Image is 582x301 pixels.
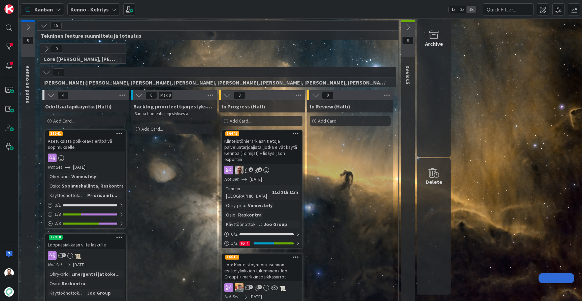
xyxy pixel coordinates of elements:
[69,270,70,278] span: :
[145,91,157,99] span: 0
[60,182,126,190] div: Sopimushallinta, Reskontra
[426,178,442,186] div: Delete
[70,270,121,278] div: Emergentti jatkoke...
[249,285,253,289] span: 1
[48,280,59,287] div: Osio
[222,254,302,281] div: 16619Joo: Kiinteistöyhtiön/asunnon esittelylinkkien tukeminen (Joo Group) + markkinapaikkasiirrot
[73,164,86,171] span: [DATE]
[34,5,53,13] span: Kanban
[59,182,60,190] span: :
[222,239,302,247] div: 1/21
[57,91,69,99] span: 4
[250,176,262,183] span: [DATE]
[160,94,171,97] div: Max 8
[4,4,14,14] img: Visit kanbanzone.com
[246,202,274,209] div: Viimeistely
[46,210,125,219] div: 1/3
[85,289,86,297] span: :
[222,131,302,164] div: 16443Kiinteistöhierarkiaan tietoja palveluntarjoajista, jotka eivät käytä Kennoa (Toimijat) + lis...
[48,262,62,268] i: Not Set
[62,253,66,257] span: 1
[60,280,87,287] div: Reskontra
[25,65,31,103] span: Kenno on paras
[55,220,61,227] span: 2 / 3
[225,255,239,260] div: 16619
[270,189,300,196] div: 11d 21h 11m
[48,182,59,190] div: Osio
[224,202,245,209] div: Ohry-prio
[48,173,69,180] div: Ohry-prio
[467,6,476,13] span: 3x
[405,65,411,84] span: Devissä
[45,130,126,228] a: 21541Asetuksista poikkeava eräpäivä sopimukselleNot Set[DATE]Ohry-prio:ViimeistelyOsio:Sopimushal...
[46,219,125,228] div: 2/3
[222,131,302,137] div: 16443
[59,280,60,287] span: :
[69,173,70,180] span: :
[46,201,125,209] div: 0/1
[235,211,236,219] span: :
[55,202,61,209] span: 0 / 1
[235,166,244,174] img: VH
[53,118,75,124] span: Add Card...
[458,6,467,13] span: 2x
[46,240,125,249] div: Loppuasiakkaan viite laskulle
[249,167,253,172] span: 2
[4,287,14,297] img: avatar
[239,241,250,246] div: 1
[222,283,302,292] div: BN
[70,6,109,13] b: Kenno - Kehitys
[85,192,86,199] span: :
[245,202,246,209] span: :
[222,130,302,248] a: 16443Kiinteistöhierarkiaan tietoja palveluntarjoajista, jotka eivät käytä Kennoa (Toimijat) + lis...
[222,260,302,281] div: Joo: Kiinteistöyhtiön/asunnon esittelylinkkien tukeminen (Joo Group) + markkinapaikkasiirrot
[235,283,244,292] img: BN
[231,240,237,247] span: 1 / 2
[41,32,390,39] span: Tekninen feature suunnittelu ja toteutus
[4,268,14,278] img: TK
[49,131,63,136] div: 21541
[48,164,62,170] i: Not Set
[51,45,62,53] span: 0
[234,91,245,99] span: 3
[43,56,117,62] span: Core (Pasi, Jussi, JaakkoHä, Jyri, Leo, MikkoK, Väinö)
[46,131,125,152] div: 21541Asetuksista poikkeava eräpäivä sopimukselle
[250,293,262,300] span: [DATE]
[46,137,125,152] div: Asetuksista poikkeava eräpäivä sopimukselle
[48,192,85,199] div: Käyttöönottokriittisyys
[224,221,261,228] div: Käyttöönottokriittisyys
[224,176,239,182] i: Not Set
[55,211,61,218] span: 1 / 3
[262,221,289,228] div: Joo Group
[46,234,125,249] div: 17918Loppuasiakkaan viite laskulle
[133,103,214,110] span: Backlog prioriteettijärjestyksessä (Halti)
[449,6,458,13] span: 1x
[258,285,262,289] span: 1
[224,185,269,200] div: Time in [GEOGRAPHIC_DATA]
[141,126,163,132] span: Add Card...
[43,79,387,86] span: Halti (Sebastian, VilleH, Riikka, Antti, MikkoV, PetriH, PetriM)
[258,167,262,172] span: 2
[425,40,443,48] div: Archive
[222,137,302,164] div: Kiinteistöhierarkiaan tietoja palveluntarjoajista, jotka eivät käytä Kennoa (Toimijat) + lisäys ....
[322,91,333,99] span: 0
[225,131,239,136] div: 16443
[86,289,112,297] div: Joo Group
[48,270,69,278] div: Ohry-prio
[222,103,265,110] span: In Progress (Halti
[318,118,339,124] span: Add Card...
[222,166,302,174] div: VH
[236,211,263,219] div: Reskontra
[269,189,270,196] span: :
[50,22,62,30] span: 15
[70,173,98,180] div: Viimeistely
[86,192,119,199] div: Priorisointi...
[46,131,125,137] div: 21541
[222,254,302,260] div: 16619
[46,234,125,240] div: 17918
[48,289,85,297] div: Käyttöönottokriittisyys
[49,235,63,240] div: 17918
[231,231,237,238] span: 0 / 2
[135,111,213,116] p: Sanna huolehtii järjestyksestä
[310,103,350,110] span: In Review (Halti)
